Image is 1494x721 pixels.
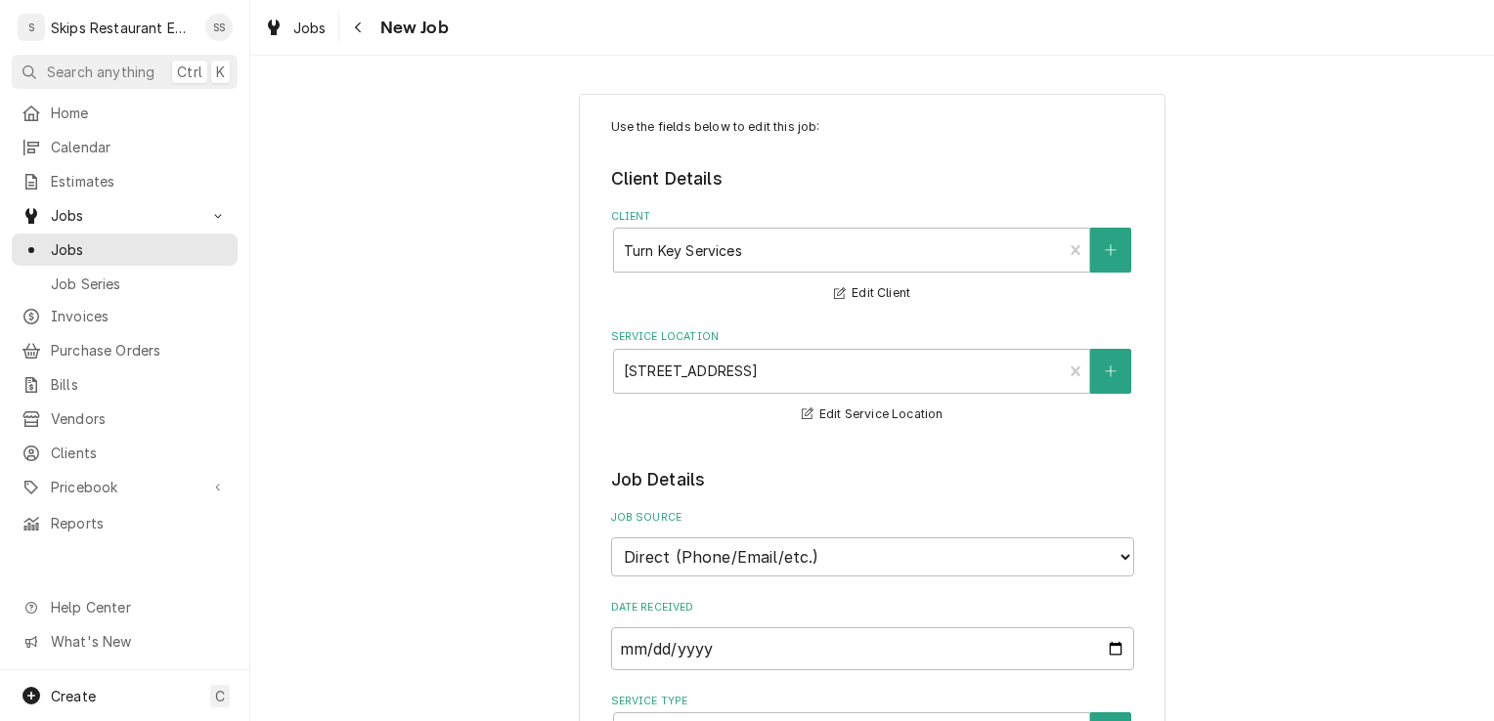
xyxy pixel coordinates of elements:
[1090,228,1131,273] button: Create New Client
[611,118,1134,136] p: Use the fields below to edit this job:
[611,329,1134,426] div: Service Location
[293,18,327,38] span: Jobs
[611,510,1134,575] div: Job Source
[12,334,238,366] a: Purchase Orders
[12,507,238,539] a: Reports
[611,467,1134,492] legend: Job Details
[51,477,198,497] span: Pricebook
[51,274,228,294] span: Job Series
[51,374,228,395] span: Bills
[51,513,228,533] span: Reports
[18,14,45,41] div: Skips Restaurant Equipment's Avatar
[51,408,228,429] span: Vendors
[611,600,1134,615] label: Date Received
[51,205,198,226] span: Jobs
[177,62,202,82] span: Ctrl
[1090,349,1131,394] button: Create New Location
[12,300,238,332] a: Invoices
[12,268,238,300] a: Job Series
[12,165,238,197] a: Estimates
[51,340,228,360] span: Purchase Orders
[51,443,228,463] span: Clients
[611,209,1134,306] div: Client
[611,209,1134,225] label: Client
[1105,364,1117,378] svg: Create New Location
[12,625,238,657] a: Go to What's New
[18,14,45,41] div: S
[51,306,228,326] span: Invoices
[831,281,913,306] button: Edit Client
[611,627,1134,670] input: yyyy-mm-dd
[12,131,238,163] a: Calendar
[51,688,96,704] span: Create
[799,403,946,427] button: Edit Service Location
[215,686,225,706] span: C
[343,12,374,43] button: Navigate back
[51,631,226,652] span: What's New
[611,166,1134,191] legend: Client Details
[12,97,238,129] a: Home
[611,600,1134,669] div: Date Received
[256,12,334,44] a: Jobs
[611,694,1134,709] label: Service Type
[374,15,449,41] span: New Job
[12,403,238,435] a: Vendors
[47,62,154,82] span: Search anything
[611,329,1134,345] label: Service Location
[51,18,195,38] div: Skips Restaurant Equipment
[51,171,228,191] span: Estimates
[51,103,228,123] span: Home
[12,233,238,266] a: Jobs
[51,239,228,260] span: Jobs
[12,471,238,503] a: Go to Pricebook
[12,55,238,89] button: Search anythingCtrlK
[51,137,228,157] span: Calendar
[1105,243,1117,257] svg: Create New Client
[205,14,233,41] div: SS
[12,437,238,469] a: Clients
[12,199,238,232] a: Go to Jobs
[216,62,225,82] span: K
[51,597,226,617] span: Help Center
[205,14,233,41] div: Shan Skipper's Avatar
[611,510,1134,526] label: Job Source
[12,368,238,401] a: Bills
[12,591,238,623] a: Go to Help Center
